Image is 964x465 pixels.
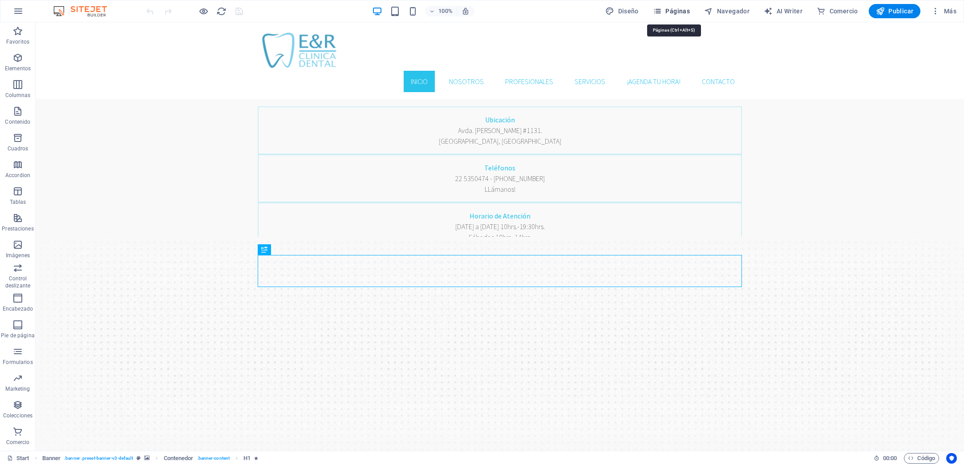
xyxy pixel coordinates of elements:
[813,4,862,18] button: Comercio
[6,439,30,446] p: Comercio
[254,456,258,461] i: El elemento contiene una animación
[649,4,693,18] button: Páginas
[2,225,33,232] p: Prestaciones
[874,453,897,464] h6: Tiempo de la sesión
[869,4,921,18] button: Publicar
[928,4,960,18] button: Más
[8,145,28,152] p: Cuadros
[216,6,227,16] button: reload
[6,252,30,259] p: Imágenes
[164,453,194,464] span: Haz clic para seleccionar y doble clic para editar
[889,455,891,461] span: :
[3,412,32,419] p: Colecciones
[438,6,453,16] h6: 100%
[144,456,150,461] i: Este elemento contiene un fondo
[602,4,642,18] button: Diseño
[425,6,457,16] button: 100%
[51,6,118,16] img: Editor Logo
[243,453,251,464] span: Haz clic para seleccionar y doble clic para editar
[198,6,209,16] button: Haz clic para salir del modo de previsualización y seguir editando
[197,453,230,464] span: . banner-content
[137,456,141,461] i: Este elemento es un preajuste personalizable
[1,332,34,339] p: Pie de página
[7,453,29,464] a: Haz clic para cancelar la selección y doble clic para abrir páginas
[764,7,802,16] span: AI Writer
[876,7,914,16] span: Publicar
[42,453,259,464] nav: breadcrumb
[605,7,639,16] span: Diseño
[10,198,26,206] p: Tablas
[904,453,939,464] button: Código
[704,7,749,16] span: Navegador
[817,7,858,16] span: Comercio
[42,453,61,464] span: Haz clic para seleccionar y doble clic para editar
[653,7,690,16] span: Páginas
[883,453,897,464] span: 00 00
[5,118,30,125] p: Contenido
[701,4,753,18] button: Navegador
[216,6,227,16] i: Volver a cargar página
[5,385,30,392] p: Marketing
[908,453,935,464] span: Código
[5,92,31,99] p: Columnas
[3,359,32,366] p: Formularios
[5,65,31,72] p: Elementos
[462,7,470,15] i: Al redimensionar, ajustar el nivel de zoom automáticamente para ajustarse al dispositivo elegido.
[946,453,957,464] button: Usercentrics
[5,172,30,179] p: Accordion
[760,4,806,18] button: AI Writer
[6,38,29,45] p: Favoritos
[64,453,133,464] span: . banner .preset-banner-v3-default
[931,7,956,16] span: Más
[3,305,33,312] p: Encabezado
